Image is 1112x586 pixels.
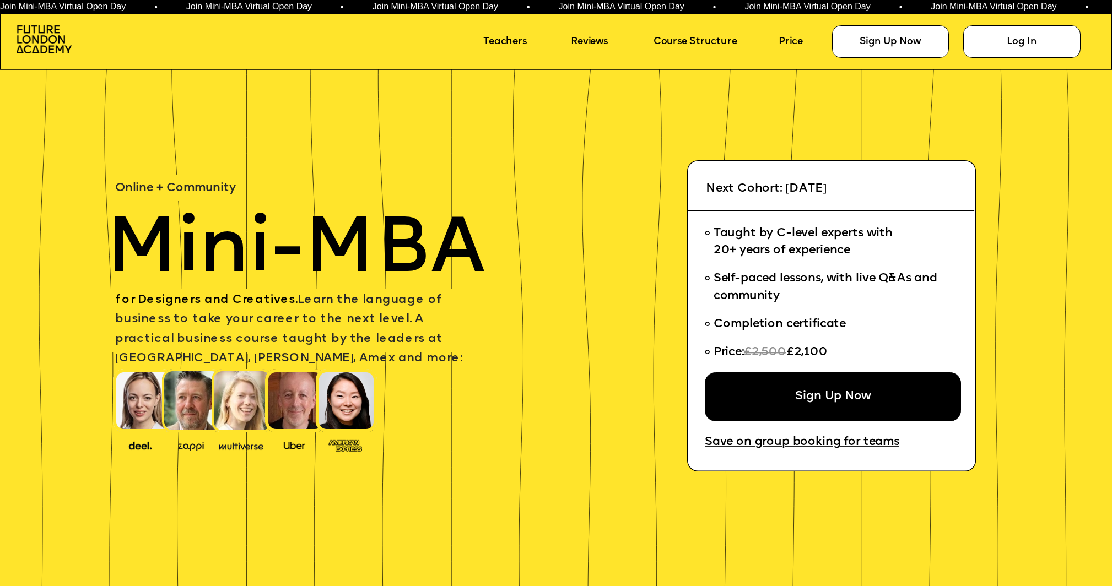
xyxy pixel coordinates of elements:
[323,437,367,453] img: image-93eab660-639c-4de6-957c-4ae039a0235a.png
[714,227,893,256] span: Taught by C-level experts with 20+ years of experience
[215,438,267,452] img: image-b7d05013-d886-4065-8d38-3eca2af40620.png
[714,318,846,330] span: Completion certificate
[483,32,553,52] a: Teachers
[744,346,786,359] span: £2,500
[118,438,162,452] img: image-388f4489-9820-4c53-9b08-f7df0b8d4ae2.png
[106,214,485,291] span: Mini-MBA
[654,32,768,52] a: Course Structure
[341,3,344,12] span: •
[115,294,462,365] span: Learn the language of business to take your career to the next level. A practical business course...
[899,3,903,12] span: •
[714,346,744,359] span: Price:
[169,439,213,451] img: image-b2f1584c-cbf7-4a77-bbe0-f56ae6ee31f2.png
[273,439,316,451] img: image-99cff0b2-a396-4aab-8550-cf4071da2cb9.png
[706,183,827,195] span: Next Cohort: [DATE]
[705,432,931,454] a: Save on group booking for teams
[115,294,298,306] span: for Designers and Creatives.
[571,32,630,52] a: Reviews
[154,3,158,12] span: •
[1086,3,1089,12] span: •
[779,32,822,52] a: Price
[786,346,828,359] span: £2,100
[527,3,530,12] span: •
[714,273,941,302] span: Self-paced lessons, with live Q&As and community
[115,182,236,194] span: Online + Community
[17,25,72,53] img: image-aac980e9-41de-4c2d-a048-f29dd30a0068.png
[713,3,716,12] span: •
